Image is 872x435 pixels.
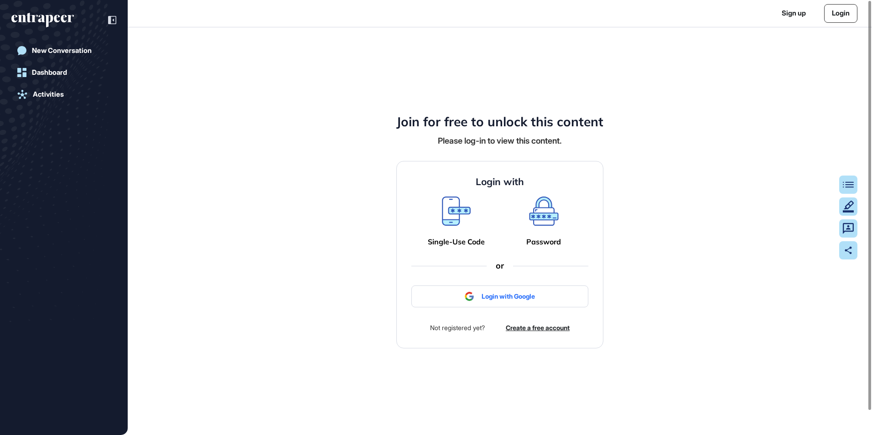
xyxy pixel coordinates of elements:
[32,47,92,55] div: New Conversation
[11,13,74,27] div: entrapeer-logo
[526,238,561,246] a: Password
[396,114,603,129] h4: Join for free to unlock this content
[430,322,485,333] div: Not registered yet?
[32,68,67,77] div: Dashboard
[487,261,513,271] div: or
[428,238,485,246] a: Single-Use Code
[33,90,64,98] div: Activities
[782,8,806,19] a: Sign up
[476,176,524,187] h4: Login with
[824,4,857,23] a: Login
[506,323,570,332] a: Create a free account
[438,135,562,146] div: Please log-in to view this content.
